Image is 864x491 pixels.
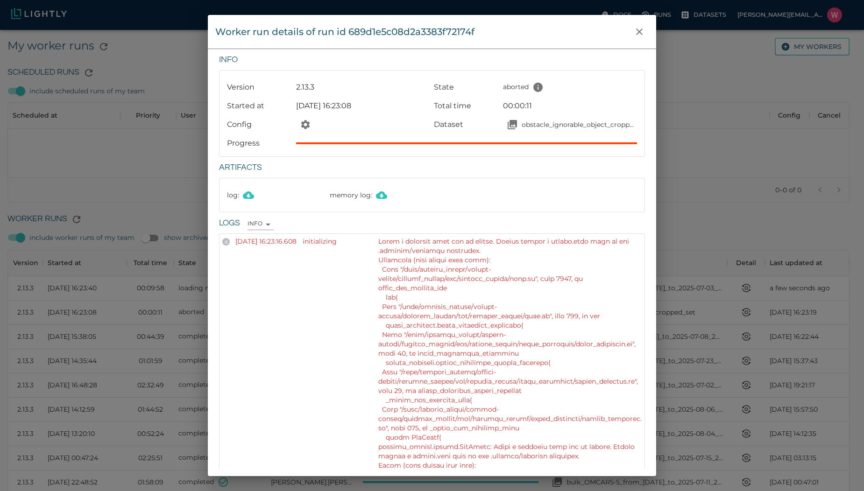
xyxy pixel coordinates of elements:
p: Config [227,119,292,130]
span: aborted [503,83,529,91]
h6: Artifacts [219,161,645,175]
a: Open your dataset obstacle_ignorable_object_cropped_setobstacle_ignorable_object_cropped_set [503,115,637,134]
p: initializing [303,237,373,246]
p: [DATE] 16:23:16.608 [235,237,297,246]
time: 00:00:11 [503,101,532,110]
p: Dataset [434,119,499,130]
div: INFO [248,219,274,230]
button: Open your dataset obstacle_ignorable_object_cropped_set [503,115,522,134]
button: Download log [239,186,258,204]
p: Progress [227,138,292,149]
h6: Info [219,53,645,67]
button: Download memory log [372,186,391,204]
button: close [630,22,649,41]
p: Version [227,82,292,93]
button: Found a metadata file but no schema. Please create a schema.json file in the .lightly/metadata di... [529,78,547,97]
div: Worker run details of run id 689d1e5c08d2a3383f72174f [215,24,474,39]
p: State [434,82,499,93]
p: obstacle_ignorable_object_cropped_set [522,120,637,129]
p: log : [227,186,330,204]
p: memory log : [330,186,432,204]
div: ERROR [222,238,230,245]
p: Started at [227,100,292,112]
p: Total time [434,100,499,112]
span: [DATE] 16:23:08 [296,101,351,110]
div: 2.13.3 [292,78,430,93]
h6: Logs [219,216,240,231]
